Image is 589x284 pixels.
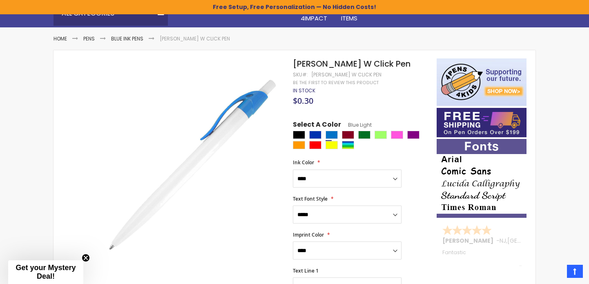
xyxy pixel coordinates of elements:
[293,231,324,238] span: Imprint Color
[311,72,382,78] div: [PERSON_NAME] W Click Pen
[358,131,370,139] div: Green
[341,121,372,128] span: Blue Light
[567,265,583,278] a: Top
[293,58,411,69] span: [PERSON_NAME] W Click Pen
[326,141,338,149] div: Yellow
[309,141,321,149] div: Red
[407,131,419,139] div: Purple
[342,141,354,149] div: Assorted
[437,58,527,106] img: 4pens 4 kids
[293,95,313,106] span: $0.30
[342,131,354,139] div: Burgundy
[293,195,328,202] span: Text Font Style
[293,159,314,166] span: Ink Color
[437,108,527,137] img: Free shipping on orders over $199
[335,1,403,28] a: 4PROMOTIONALITEMS
[437,139,527,218] img: font-personalization-examples
[496,237,567,245] span: - ,
[82,254,90,262] button: Close teaser
[507,237,567,245] span: [GEOGRAPHIC_DATA]
[391,131,403,139] div: Pink
[95,70,282,257] img: preston-w-lt-blue_1.jpg
[83,35,95,42] a: Pens
[8,260,83,284] div: Get your Mystery Deal!Close teaser
[293,87,315,94] span: In stock
[160,36,230,42] li: [PERSON_NAME] W Click Pen
[16,264,76,280] span: Get your Mystery Deal!
[326,131,338,139] div: Blue Light
[54,35,67,42] a: Home
[293,87,315,94] div: Availability
[442,237,496,245] span: [PERSON_NAME]
[375,131,387,139] div: Green Light
[442,250,522,267] div: Fantastic
[293,80,379,86] a: Be the first to review this product
[293,131,305,139] div: Black
[500,237,506,245] span: NJ
[294,1,335,28] a: 4Pens4impact
[293,120,341,131] span: Select A Color
[293,267,319,274] span: Text Line 1
[293,141,305,149] div: Orange
[309,131,321,139] div: Blue
[111,35,143,42] a: Blue ink Pens
[293,71,308,78] strong: SKU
